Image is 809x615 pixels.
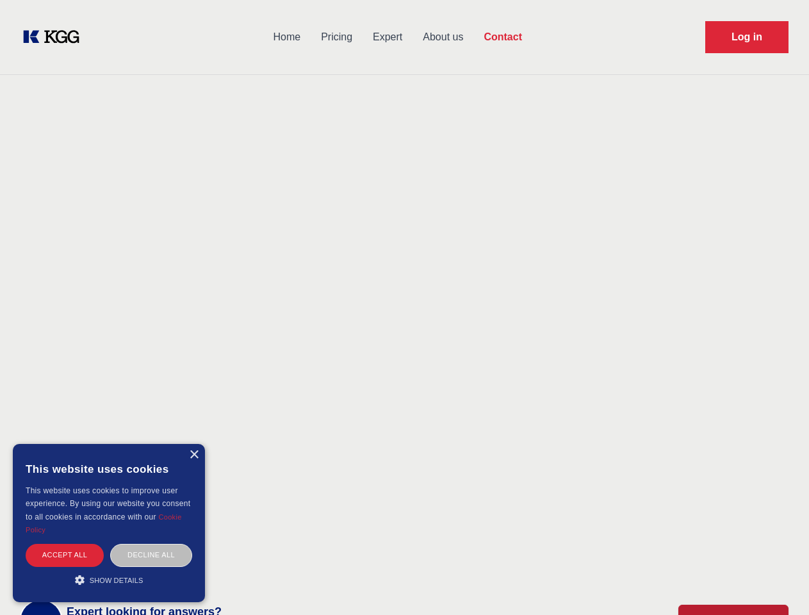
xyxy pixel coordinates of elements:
[26,486,190,521] span: This website uses cookies to improve user experience. By using our website you consent to all coo...
[90,577,143,584] span: Show details
[413,20,473,54] a: About us
[745,553,809,615] iframe: Chat Widget
[110,544,192,566] div: Decline all
[26,454,192,484] div: This website uses cookies
[20,27,90,47] a: KOL Knowledge Platform: Talk to Key External Experts (KEE)
[263,20,311,54] a: Home
[311,20,363,54] a: Pricing
[26,544,104,566] div: Accept all
[473,20,532,54] a: Contact
[26,573,192,586] div: Show details
[363,20,413,54] a: Expert
[26,513,182,534] a: Cookie Policy
[705,21,789,53] a: Request Demo
[189,450,199,460] div: Close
